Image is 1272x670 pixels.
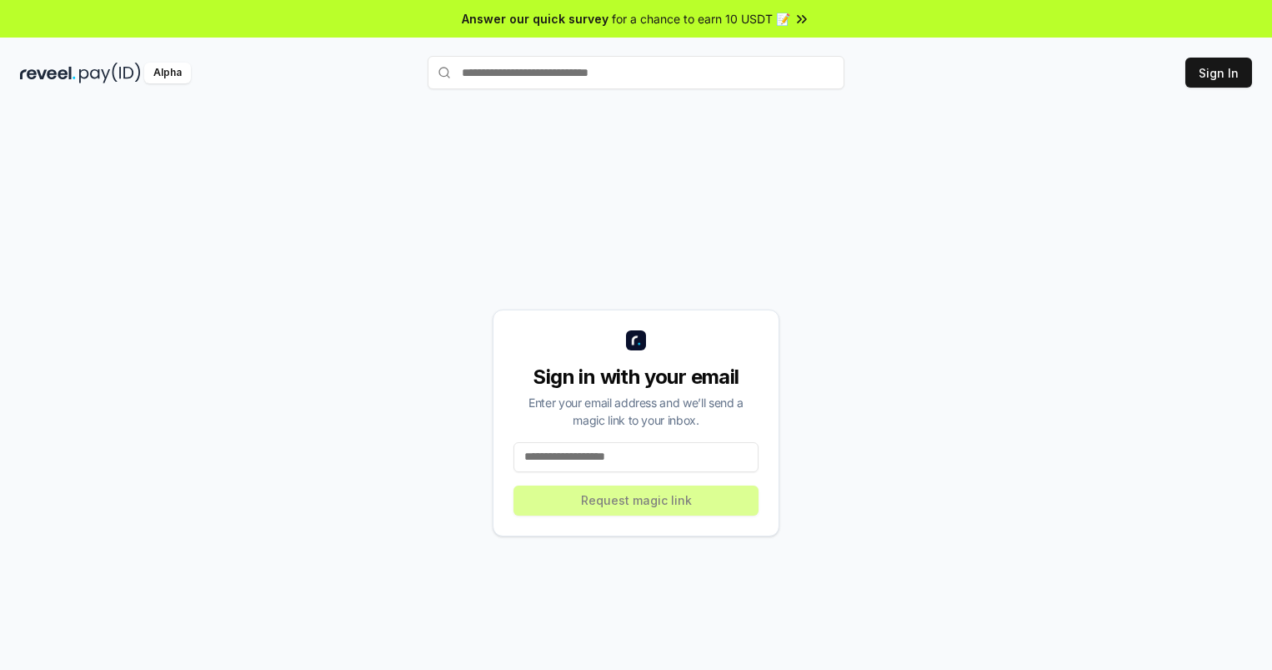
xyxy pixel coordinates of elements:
img: logo_small [626,330,646,350]
div: Sign in with your email [513,364,759,390]
div: Alpha [144,63,191,83]
img: reveel_dark [20,63,76,83]
button: Sign In [1185,58,1252,88]
div: Enter your email address and we’ll send a magic link to your inbox. [513,394,759,429]
img: pay_id [79,63,141,83]
span: for a chance to earn 10 USDT 📝 [612,10,790,28]
span: Answer our quick survey [462,10,608,28]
